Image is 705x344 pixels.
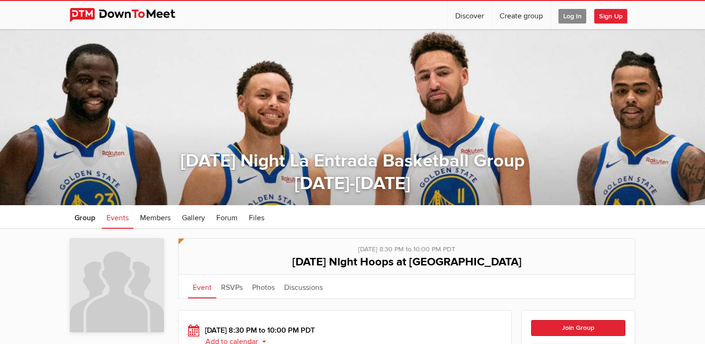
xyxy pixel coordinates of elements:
[216,213,238,223] span: Forum
[492,1,550,29] a: Create group
[448,1,492,29] a: Discover
[180,150,525,194] a: [DATE] Night La Entrada Basketball Group [DATE]-[DATE]
[188,239,625,255] div: [DATE] 8:30 PM to 10:00 PM PDT
[188,275,216,298] a: Event
[182,213,205,223] span: Gallery
[74,213,95,223] span: Group
[107,213,129,223] span: Events
[102,205,133,229] a: Events
[140,213,171,223] span: Members
[279,275,328,298] a: Discussions
[70,205,100,229] a: Group
[292,255,522,269] span: [DATE] Night Hoops at [GEOGRAPHIC_DATA]
[531,320,626,336] button: Join Group
[594,1,635,29] a: Sign Up
[135,205,175,229] a: Members
[244,205,269,229] a: Files
[216,275,247,298] a: RSVPs
[594,9,627,24] span: Sign Up
[551,1,594,29] a: Log In
[177,205,210,229] a: Gallery
[212,205,242,229] a: Forum
[70,8,190,22] img: DownToMeet
[70,238,164,332] img: Thursday Night La Entrada Basketball Group 2025-2026
[249,213,264,223] span: Files
[247,275,279,298] a: Photos
[558,9,586,24] span: Log In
